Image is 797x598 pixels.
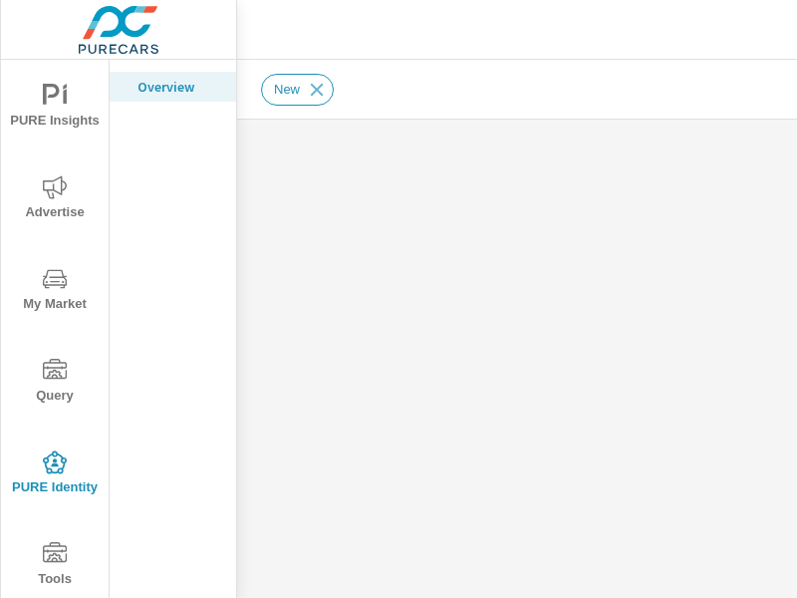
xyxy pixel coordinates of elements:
[137,77,220,97] p: Overview
[7,450,103,499] span: PURE Identity
[7,84,103,133] span: PURE Insights
[7,359,103,408] span: Query
[7,542,103,591] span: Tools
[7,175,103,224] span: Advertise
[261,74,334,106] div: New
[262,82,312,97] span: New
[7,267,103,316] span: My Market
[110,72,236,102] div: Overview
